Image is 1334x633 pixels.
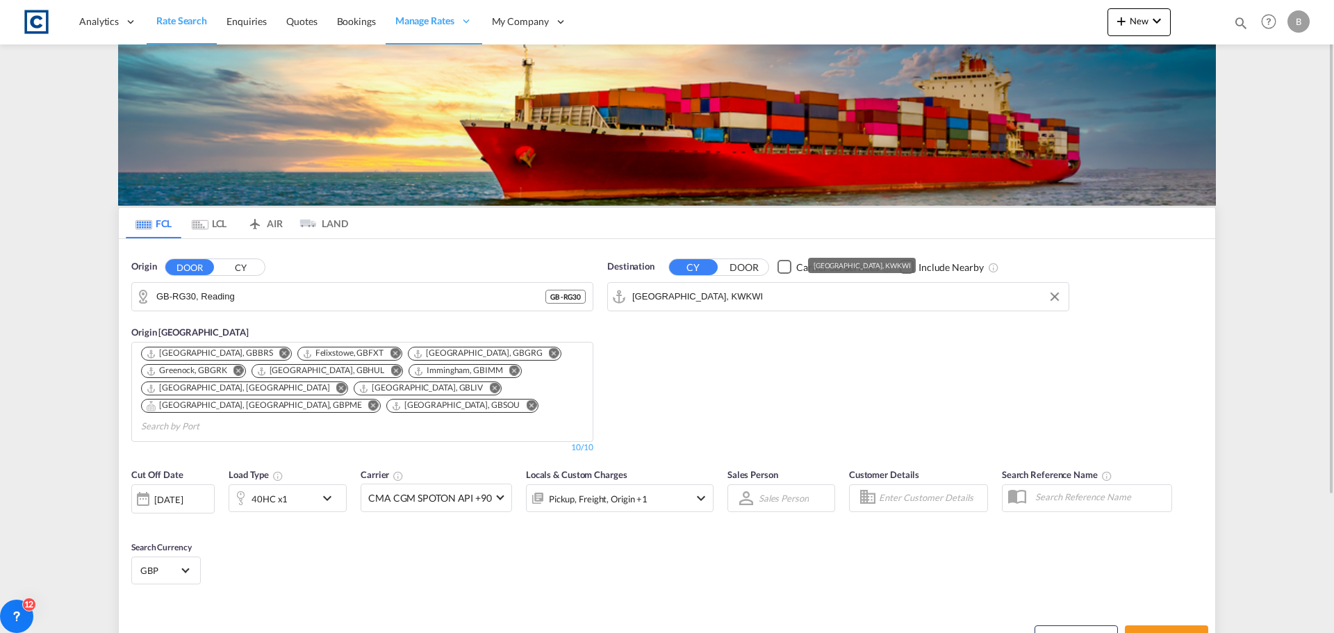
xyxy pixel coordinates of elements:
[146,400,365,411] div: Press delete to remove this chip.
[500,365,521,379] button: Remove
[693,490,709,507] md-icon: icon-chevron-down
[492,15,549,28] span: My Company
[1107,8,1171,36] button: icon-plus 400-fgNewicon-chevron-down
[517,400,538,413] button: Remove
[777,260,879,274] md-checkbox: Checkbox No Ink
[720,259,768,275] button: DOOR
[140,564,179,577] span: GBP
[1148,13,1165,29] md-icon: icon-chevron-down
[814,258,911,273] div: [GEOGRAPHIC_DATA], KWKWI
[413,365,505,377] div: Press delete to remove this chip.
[413,347,545,359] div: Press delete to remove this chip.
[156,15,207,26] span: Rate Search
[229,484,347,512] div: 40HC x1icon-chevron-down
[227,15,267,27] span: Enquiries
[79,15,119,28] span: Analytics
[302,347,386,359] div: Press delete to remove this chip.
[849,469,919,480] span: Customer Details
[146,347,273,359] div: Bristol, GBBRS
[118,44,1216,206] img: LCL+%26+FCL+BACKGROUND.png
[359,400,380,413] button: Remove
[181,208,237,238] md-tab-item: LCL
[302,347,384,359] div: Felixstowe, GBFXT
[146,382,332,394] div: Press delete to remove this chip.
[131,542,192,552] span: Search Currency
[216,259,265,275] button: CY
[131,260,156,274] span: Origin
[480,382,501,396] button: Remove
[879,488,983,509] input: Enter Customer Details
[359,382,486,394] div: Press delete to remove this chip.
[1233,15,1249,36] div: icon-magnify
[1113,15,1165,26] span: New
[229,469,283,480] span: Load Type
[393,470,404,482] md-icon: The selected Trucker/Carrierwill be displayed in the rate results If the rates are from another f...
[413,347,543,359] div: Grangemouth, GBGRG
[381,347,402,361] button: Remove
[1028,486,1171,507] input: Search Reference Name
[126,208,348,238] md-pagination-wrapper: Use the left and right arrow keys to navigate between tabs
[727,469,778,480] span: Sales Person
[359,382,483,394] div: Liverpool, GBLIV
[391,400,523,411] div: Press delete to remove this chip.
[146,382,329,394] div: London Gateway Port, GBLGP
[21,6,52,38] img: 1fdb9190129311efbfaf67cbb4249bed.jpeg
[132,283,593,311] md-input-container: GB-RG30, Reading
[146,347,276,359] div: Press delete to remove this chip.
[669,259,718,275] button: CY
[549,489,648,509] div: Pickup Freight Origin Factory Stuffing
[224,365,245,379] button: Remove
[272,470,283,482] md-icon: icon-information-outline
[126,208,181,238] md-tab-item: FCL
[571,442,593,454] div: 10/10
[156,286,545,307] input: Search by Door
[395,14,454,28] span: Manage Rates
[796,261,879,274] div: Carrier SD Services
[131,469,183,480] span: Cut Off Date
[1044,286,1065,307] button: Clear Input
[1233,15,1249,31] md-icon: icon-magnify
[327,382,347,396] button: Remove
[247,215,263,226] md-icon: icon-airplane
[1287,10,1310,33] div: B
[988,262,999,273] md-icon: Unchecked: Ignores neighbouring ports when fetching rates.Checked : Includes neighbouring ports w...
[413,365,502,377] div: Immingham, GBIMM
[1101,470,1112,482] md-icon: Your search will be saved by the below given name
[757,488,810,508] md-select: Sales Person
[131,327,249,338] span: Origin [GEOGRAPHIC_DATA]
[632,286,1062,307] input: Search by Port
[361,469,404,480] span: Carrier
[1257,10,1281,33] span: Help
[139,343,586,438] md-chips-wrap: Chips container. Use arrow keys to select chips.
[526,469,627,480] span: Locals & Custom Charges
[919,261,984,274] div: Include Nearby
[141,416,273,438] input: Search by Port
[256,365,385,377] div: Hull, GBHUL
[368,491,492,505] span: CMA CGM SPOTON API +90
[319,490,343,507] md-icon: icon-chevron-down
[256,365,388,377] div: Press delete to remove this chip.
[1002,469,1112,480] span: Search Reference Name
[550,292,581,302] span: GB - RG30
[1113,13,1130,29] md-icon: icon-plus 400-fg
[286,15,317,27] span: Quotes
[526,484,714,512] div: Pickup Freight Origin Factory Stuffingicon-chevron-down
[165,259,214,275] button: DOOR
[237,208,293,238] md-tab-item: AIR
[146,365,227,377] div: Greenock, GBGRK
[1257,10,1287,35] div: Help
[252,489,288,509] div: 40HC x1
[146,400,362,411] div: Portsmouth, HAM, GBPME
[607,260,654,274] span: Destination
[381,365,402,379] button: Remove
[154,493,183,506] div: [DATE]
[146,365,230,377] div: Press delete to remove this chip.
[608,283,1069,311] md-input-container: Kuwait, KWKWI
[139,560,193,580] md-select: Select Currency: £ GBPUnited Kingdom Pound
[337,15,376,27] span: Bookings
[131,484,215,513] div: [DATE]
[131,511,142,530] md-datepicker: Select
[540,347,561,361] button: Remove
[900,260,984,274] md-checkbox: Checkbox No Ink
